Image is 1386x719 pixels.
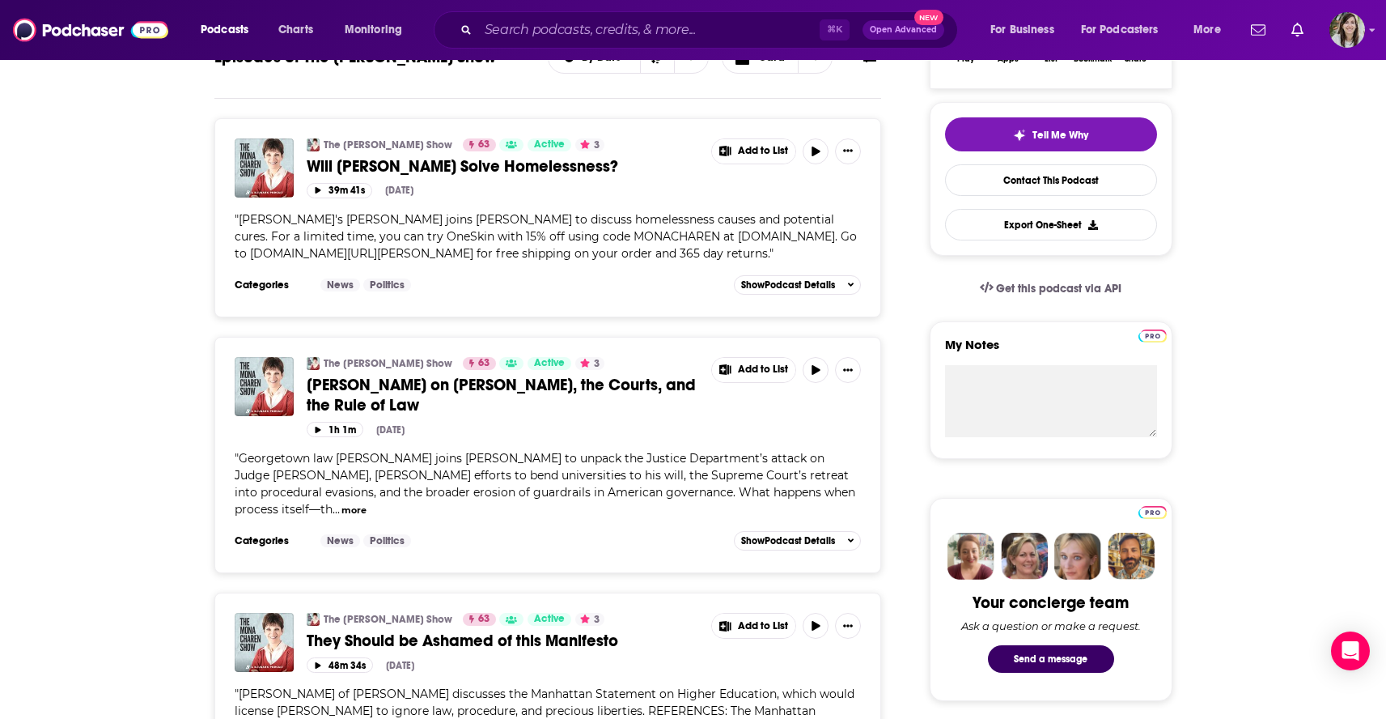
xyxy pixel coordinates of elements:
button: open menu [549,52,640,63]
a: 63 [463,138,496,151]
div: Open Intercom Messenger [1331,632,1370,670]
button: Show More Button [712,614,796,638]
span: Monitoring [345,19,402,41]
span: They Should be Ashamed of this Manifesto [307,631,618,651]
img: Will Trump Solve Homelessness? [235,138,294,198]
a: Pro website [1138,504,1167,519]
div: Your concierge team [973,593,1129,613]
button: Show More Button [712,358,796,382]
button: Export One-Sheet [945,209,1157,240]
span: Georgetown law [PERSON_NAME] joins [PERSON_NAME] to unpack the Justice Department’s attack on Jud... [235,451,855,517]
img: tell me why sparkle [1013,129,1026,142]
button: open menu [1070,17,1182,43]
span: Card [758,52,785,63]
span: [PERSON_NAME] on [PERSON_NAME], the Courts, and the Rule of Law [307,375,696,415]
span: More [1193,19,1221,41]
img: User Profile [1329,12,1365,48]
span: [PERSON_NAME]'s [PERSON_NAME] joins [PERSON_NAME] to discuss homelessness causes and potential cu... [235,212,857,261]
a: Politics [363,534,411,547]
img: Jules Profile [1054,533,1101,580]
img: The Mona Charen Show [307,138,320,151]
span: Get this podcast via API [996,282,1121,296]
a: Contact This Podcast [945,164,1157,196]
button: 39m 41s [307,183,372,198]
span: " " [235,212,857,261]
span: Active [534,137,565,153]
button: open menu [1182,17,1241,43]
button: Show More Button [835,613,861,639]
a: 63 [463,613,496,626]
span: Tell Me Why [1032,129,1088,142]
a: The [PERSON_NAME] Show [324,138,452,151]
a: Charts [268,17,323,43]
button: tell me why sparkleTell Me Why [945,117,1157,151]
span: Podcasts [201,19,248,41]
a: Active [528,357,571,370]
button: more [341,504,367,517]
a: Active [528,138,571,151]
span: For Business [990,19,1054,41]
span: Open Advanced [870,26,937,34]
button: ShowPodcast Details [734,531,862,551]
img: Barbara Profile [1001,533,1048,580]
button: 3 [575,613,604,626]
img: Sydney Profile [947,533,994,580]
a: [PERSON_NAME] on [PERSON_NAME], the Courts, and the Rule of Law [307,375,700,415]
button: 48m 34s [307,657,373,673]
a: The [PERSON_NAME] Show [324,613,452,626]
span: Active [534,355,565,372]
span: ... [333,502,340,517]
h3: Categories [235,534,307,547]
span: Show Podcast Details [741,535,835,547]
a: 63 [463,357,496,370]
span: Show Podcast Details [741,279,835,291]
a: Active [528,613,571,626]
img: The Mona Charen Show [307,357,320,370]
button: 3 [575,138,604,151]
button: 3 [575,357,604,370]
button: Choose View [722,41,833,74]
span: For Podcasters [1081,19,1159,41]
span: 63 [478,137,490,153]
button: Send a message [988,645,1114,673]
span: " [235,451,855,517]
span: Will [PERSON_NAME] Solve Homelessness? [307,156,618,177]
div: [DATE] [376,424,405,436]
button: Show More Button [712,139,796,164]
span: Add to List [738,620,788,632]
button: Show More Button [835,138,861,164]
a: Show notifications dropdown [1244,16,1272,44]
h3: Categories [235,279,307,291]
div: Search podcasts, credits, & more... [449,11,973,49]
input: Search podcasts, credits, & more... [478,17,820,43]
a: News [320,279,360,291]
div: [DATE] [385,185,413,196]
button: open menu [979,17,1074,43]
span: Charts [278,19,313,41]
button: Open AdvancedNew [863,20,944,40]
a: News [320,534,360,547]
img: Podchaser Pro [1138,330,1167,342]
span: Logged in as devinandrade [1329,12,1365,48]
span: Add to List [738,145,788,157]
img: Jon Profile [1108,533,1155,580]
button: ShowPodcast Details [734,275,862,295]
img: Podchaser Pro [1138,506,1167,519]
a: They Should be Ashamed of this Manifesto [307,631,700,651]
button: Show More Button [835,357,861,383]
span: ⌘ K [820,19,850,40]
a: Steve Vladeck on Trump, the Courts, and the Rule of Law [235,357,294,416]
div: [DATE] [386,660,414,671]
span: Add to List [738,364,788,376]
a: Will [PERSON_NAME] Solve Homelessness? [307,156,700,177]
a: Get this podcast via API [967,269,1135,308]
button: Show profile menu [1329,12,1365,48]
a: Pro website [1138,327,1167,342]
img: They Should be Ashamed of this Manifesto [235,613,294,672]
a: The Mona Charen Show [307,613,320,626]
img: Podchaser - Follow, Share and Rate Podcasts [13,15,168,45]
